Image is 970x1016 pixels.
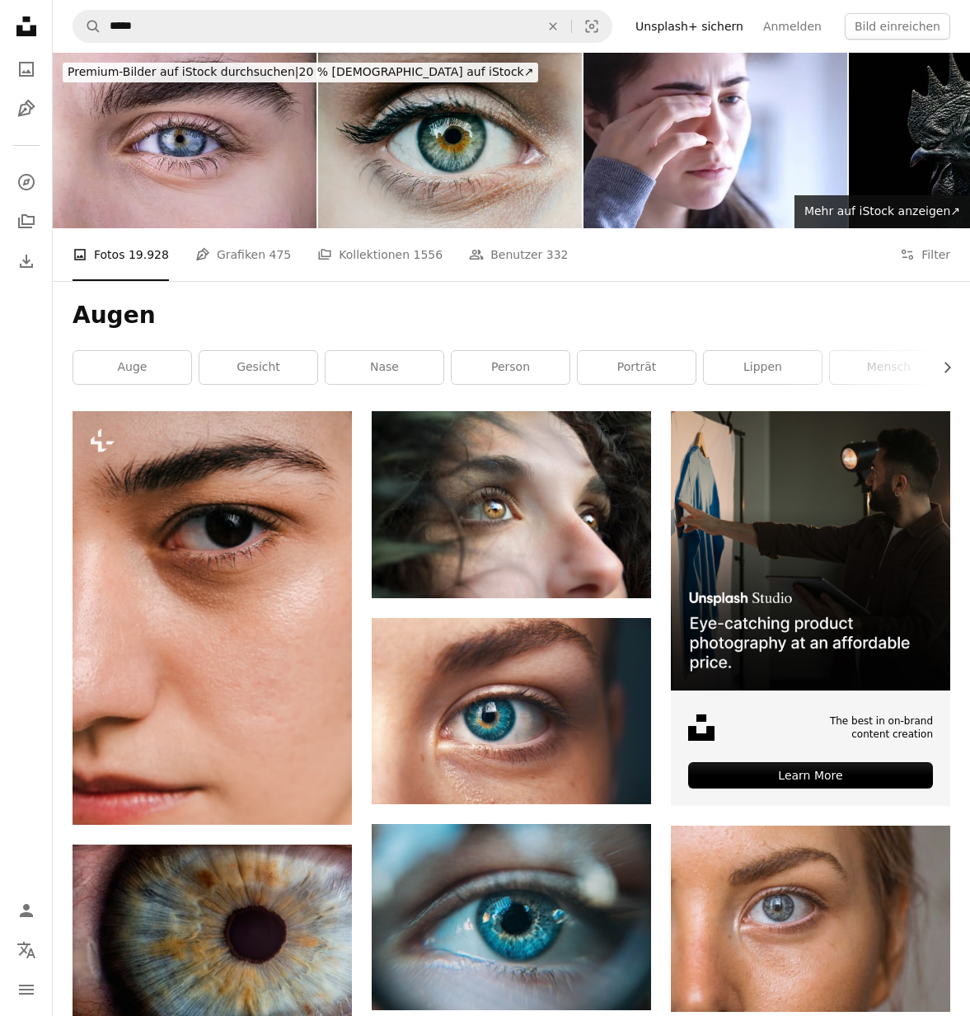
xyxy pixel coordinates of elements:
a: Fotos [10,53,43,86]
a: Unsplash+ sichern [626,13,753,40]
img: Nahaufnahme des Auges einer Person [671,826,950,1012]
a: The best in on-brand content creationLearn More [671,411,950,805]
img: Nahaufnahme der Person [372,411,651,597]
a: Anmelden / Registrieren [10,894,43,927]
a: Lippen [704,351,822,384]
a: Premium-Bilder auf iStock durchsuchen|20 % [DEMOGRAPHIC_DATA] auf iStock↗ [53,53,548,92]
a: Kollektionen 1556 [317,228,443,281]
span: The best in on-brand content creation [807,714,933,742]
img: Extreme Close-Up Of Human Eye [318,53,582,228]
button: Sprache [10,934,43,967]
a: Kollektionen [10,205,43,238]
a: Nahaufnahme der Person [372,497,651,512]
a: Mensch [830,351,948,384]
h1: Augen [73,301,950,330]
a: Bisherige Downloads [10,245,43,278]
a: Makrofotografie des menschlichen Auges [73,926,352,941]
span: 475 [269,246,291,264]
img: Junge Frau mit schmerzenden Augen [583,53,847,228]
a: Person [452,351,569,384]
a: Auge [73,351,191,384]
a: Benutzer 332 [469,228,568,281]
a: Nahaufnahme des Auges einer Person [671,911,950,925]
a: Entdecken [10,166,43,199]
span: Mehr auf iStock anzeigen ↗ [804,204,960,218]
button: Bild einreichen [845,13,950,40]
img: Makro-Nahaufnahme Von Weiblichen Blauen Augen - Detaillierte Augenfotografie In Studiobeleuchtung... [53,53,316,228]
form: Finden Sie Bildmaterial auf der ganzen Webseite [73,10,612,43]
button: Filter [900,228,950,281]
a: Nase [326,351,443,384]
span: 332 [546,246,569,264]
img: eine Nahaufnahme einer Person mit einem Handy [73,411,352,825]
a: eine Nahaufnahme einer Person mit einem Handy [73,611,352,625]
img: Foto mit dem blauen Auge [372,824,651,1010]
a: Porträt [578,351,696,384]
span: 20 % [DEMOGRAPHIC_DATA] auf iStock ↗ [68,65,533,78]
img: Selektiver Fokus der blauäugigen Person [372,618,651,804]
a: Grafiken [10,92,43,125]
span: 1556 [414,246,443,264]
img: file-1631678316303-ed18b8b5cb9cimage [688,714,715,741]
button: Löschen [535,11,571,42]
div: Learn More [688,762,933,789]
a: Selektiver Fokus der blauäugigen Person [372,703,651,718]
a: Anmelden [753,13,832,40]
a: Foto mit dem blauen Auge [372,909,651,924]
button: Menü [10,973,43,1006]
a: Mehr auf iStock anzeigen↗ [794,195,970,228]
button: Liste nach rechts verschieben [932,351,950,384]
a: Grafiken 475 [195,228,291,281]
a: Gesicht [199,351,317,384]
button: Unsplash suchen [73,11,101,42]
button: Visuelle Suche [572,11,612,42]
img: file-1715714098234-25b8b4e9d8faimage [671,411,950,691]
span: Premium-Bilder auf iStock durchsuchen | [68,65,299,78]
